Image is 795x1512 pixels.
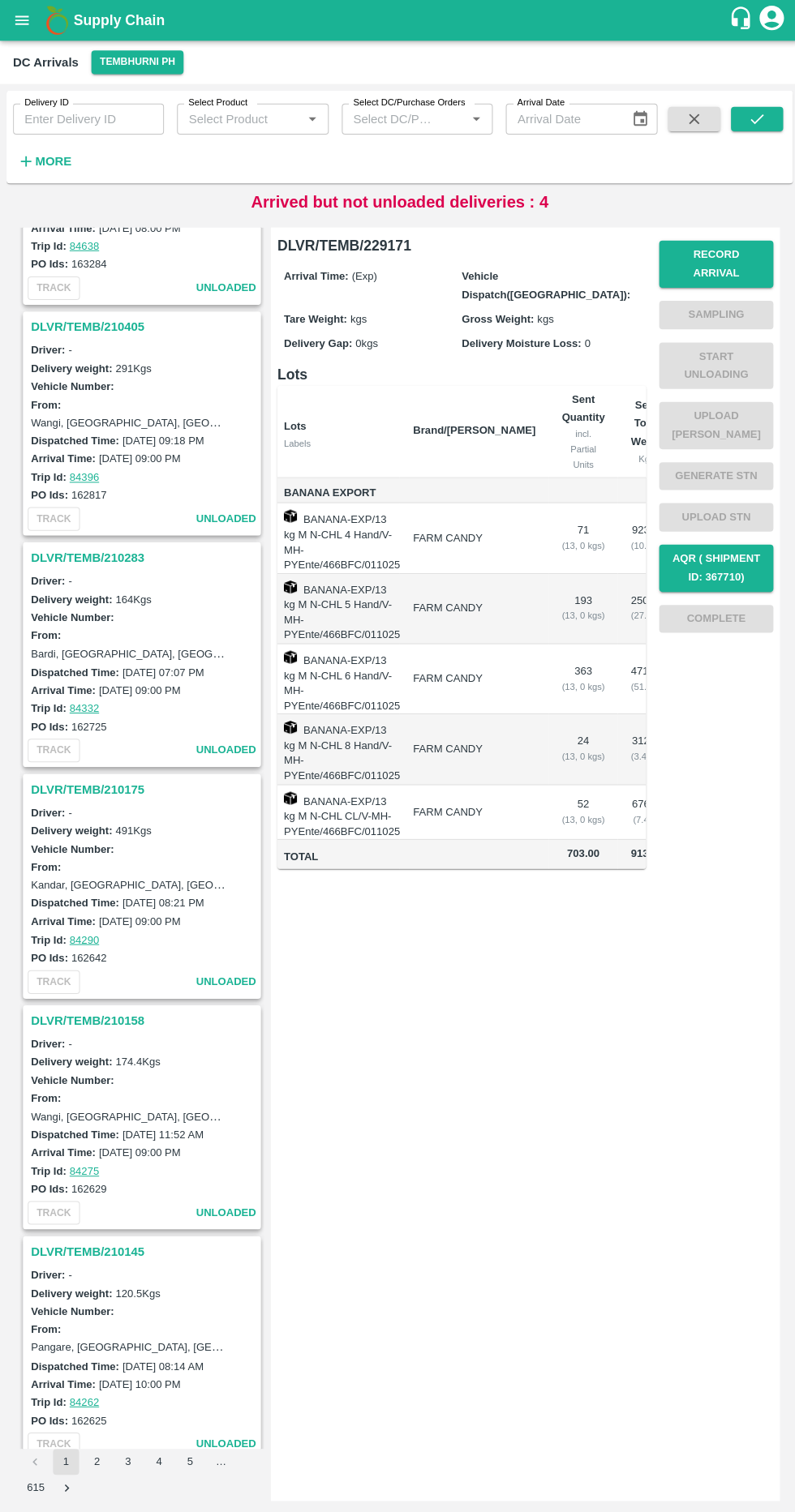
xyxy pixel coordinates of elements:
[276,710,397,780] td: BANANA-EXP/13 kg M N-CHL 8 Hand/V-MH-PYEnte/466BFC/011025
[115,1050,160,1062] label: 174.4 Kgs
[31,892,118,904] label: Dispatched Time:
[71,1407,106,1419] label: 162625
[503,103,614,134] input: Arrival Date
[31,1050,112,1062] label: Delivery weight:
[3,2,41,39] button: open drawer
[31,698,66,710] label: Trip Id:
[53,1441,79,1467] button: page 1
[24,96,68,109] label: Delivery ID
[195,737,255,756] span: unloaded
[13,103,163,134] input: Enter Delivery ID
[98,450,179,462] label: [DATE] 09:00 PM
[546,500,615,570] td: 71
[614,500,671,570] td: 923 kg
[546,640,615,710] td: 363
[115,590,151,602] label: 164 Kgs
[31,802,65,814] label: Driver:
[276,233,642,255] h6: DLVR/TEMB/229171
[68,1032,71,1044] span: -
[31,946,68,958] label: PO Ids:
[250,189,546,213] p: Arrived but not unloaded deliveries : 4
[31,315,256,336] h3: DLVR/TEMB/210405
[71,1176,106,1189] label: 162629
[627,745,658,760] div: ( 3.41 %)
[546,710,615,780] td: 24
[19,1441,263,1493] nav: pagination navigation
[122,892,203,904] label: [DATE] 08:21 PM
[614,640,671,710] td: 4719 kg
[349,311,365,323] span: kgs
[31,626,61,638] label: From:
[71,717,106,729] label: 162725
[31,1298,114,1310] label: Vehicle Number:
[559,840,602,859] span: 703.00
[31,1234,256,1255] h3: DLVR/TEMB/210145
[176,1441,202,1467] button: Go to page 5
[31,1122,118,1134] label: Dispatched Time:
[69,1388,98,1400] a: 84262
[73,9,724,32] a: Supply Chain
[68,1261,71,1274] span: -
[31,1407,68,1419] label: PO Ids:
[614,710,671,780] td: 312 kg
[31,774,256,795] h3: DLVR/TEMB/210175
[122,1352,202,1364] label: [DATE] 08:14 AM
[397,640,545,710] td: FARM CANDY
[73,12,164,28] b: Supply Chain
[122,662,203,675] label: [DATE] 07:07 PM
[31,342,65,354] label: Driver:
[627,675,658,690] div: ( 51.64 %)
[187,96,246,109] label: Select Product
[69,928,98,940] a: 84290
[31,1280,112,1292] label: Delivery weight:
[535,311,551,323] span: kgs
[69,698,98,710] a: 84332
[559,807,602,822] div: ( 13, 0 kgs)
[207,1446,233,1462] div: …
[31,413,523,426] label: Wangi, [GEOGRAPHIC_DATA], [GEOGRAPHIC_DATA], [GEOGRAPHIC_DATA], [GEOGRAPHIC_DATA]
[282,336,350,348] label: Delivery Gap:
[31,572,65,584] label: Driver:
[31,910,95,923] label: Arrival Time:
[195,277,255,296] span: unloaded
[546,781,615,836] td: 52
[627,535,658,550] div: ( 10.1 %)
[68,802,71,814] span: -
[397,571,545,640] td: FARM CANDY
[282,418,304,430] b: Lots
[559,675,602,690] div: ( 13, 0 kgs)
[31,680,95,692] label: Arrival Time:
[13,147,75,174] button: More
[282,311,346,323] label: Tare Weight:
[13,52,78,73] div: DC Arrivals
[514,96,561,109] label: Arrival Date
[31,1159,66,1171] label: Trip Id:
[282,717,295,730] img: box
[115,1280,160,1292] label: 120.5 Kgs
[195,1197,255,1215] span: unloaded
[84,1441,110,1467] button: Go to page 2
[31,221,95,233] label: Arrival Time:
[71,256,106,268] label: 163284
[98,680,179,692] label: [DATE] 09:00 PM
[351,96,462,109] label: Select DC/Purchase Orders
[195,507,255,525] span: unloaded
[614,571,671,640] td: 2509 kg
[31,1316,61,1328] label: From:
[31,608,114,620] label: Vehicle Number:
[276,361,642,383] h6: Lots
[459,336,578,348] label: Delivery Moisture Loss:
[122,1122,202,1134] label: [DATE] 11:52 AM
[22,1467,49,1493] button: Go to page 615
[71,486,106,499] label: 162817
[627,448,658,463] div: Kgs
[621,103,652,134] button: Choose date
[31,1261,65,1274] label: Driver:
[724,6,753,35] div: customer-support
[98,1370,179,1382] label: [DATE] 10:00 PM
[397,500,545,570] td: FARM CANDY
[282,434,397,448] div: Labels
[31,1370,95,1382] label: Arrival Time:
[410,422,532,434] b: Brand/[PERSON_NAME]
[31,469,66,481] label: Trip Id:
